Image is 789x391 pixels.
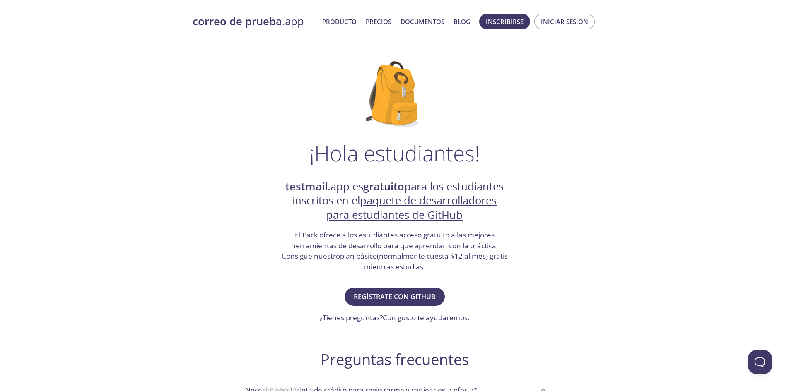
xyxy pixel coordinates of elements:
font: El Pack ofrece a los estudiantes acceso gratuito a las mejores herramientas de desarrollo para qu... [282,230,498,261]
a: Producto [322,16,357,27]
font: correo de prueba [193,14,282,29]
font: para los estudiantes inscritos en el [292,179,504,208]
font: Iniciar sesión [541,17,588,26]
font: Producto [322,17,357,26]
font: Inscribirse [486,17,524,26]
font: Preguntas frecuentes [321,349,469,369]
font: testmail [285,179,328,194]
font: Blog [454,17,471,26]
font: Documentos [401,17,444,26]
font: Regístrate con GitHub [354,292,436,301]
a: paquete de desarrolladores para estudiantes de GitHub [326,193,497,222]
iframe: Ayuda Scout Beacon - Abierto [748,350,772,374]
a: plan básico [340,251,377,261]
font: .app es [328,179,363,194]
a: correo de prueba.app [193,14,316,29]
font: Precios [366,17,391,26]
font: . [468,313,470,322]
button: Iniciar sesión [534,14,595,29]
img: github-student-backpack.png [366,61,423,127]
font: .app [282,14,304,29]
a: Con gusto te ayudaremos [383,313,468,322]
a: Documentos [401,16,444,27]
font: ¡Hola estudiantes! [309,139,480,168]
font: ¿Tienes preguntas? [320,313,383,322]
font: (normalmente cuesta $12 al mes) gratis mientras estudias. [364,251,508,271]
button: Regístrate con GitHub [345,288,445,306]
a: Precios [366,16,391,27]
font: gratuito [363,179,404,194]
a: Blog [454,16,471,27]
button: Inscribirse [479,14,530,29]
